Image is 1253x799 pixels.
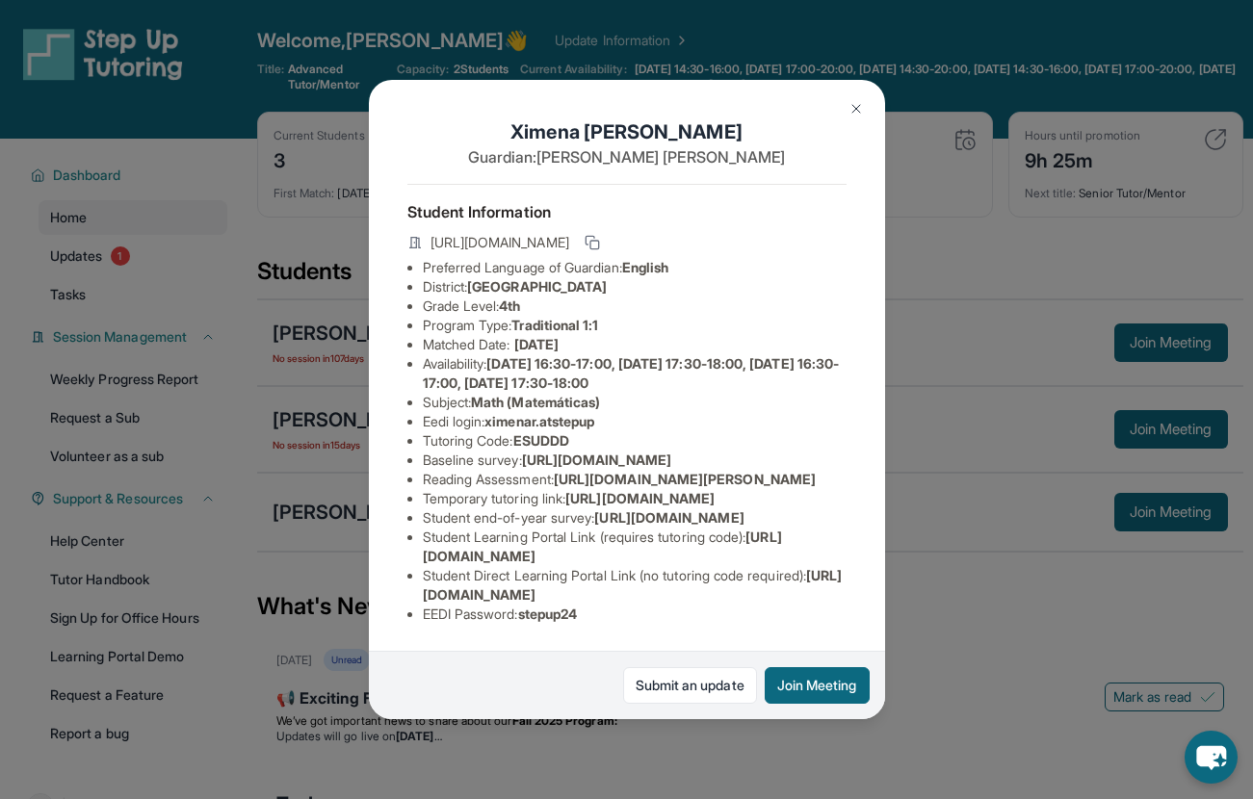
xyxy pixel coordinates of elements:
[407,145,847,168] p: Guardian: [PERSON_NAME] [PERSON_NAME]
[423,605,847,624] li: EEDI Password :
[1185,731,1238,784] button: chat-button
[471,394,600,410] span: Math (Matemáticas)
[423,451,847,470] li: Baseline survey :
[423,566,847,605] li: Student Direct Learning Portal Link (no tutoring code required) :
[518,606,578,622] span: stepup24
[554,471,816,487] span: [URL][DOMAIN_NAME][PERSON_NAME]
[407,118,847,145] h1: Ximena [PERSON_NAME]
[423,355,840,391] span: [DATE] 16:30-17:00, [DATE] 17:30-18:00, [DATE] 16:30-17:00, [DATE] 17:30-18:00
[467,278,607,295] span: [GEOGRAPHIC_DATA]
[513,432,569,449] span: ESUDDD
[423,316,847,335] li: Program Type:
[423,489,847,508] li: Temporary tutoring link :
[484,413,594,429] span: ximenar.atstepup
[423,335,847,354] li: Matched Date:
[522,451,671,468] span: [URL][DOMAIN_NAME]
[594,509,744,526] span: [URL][DOMAIN_NAME]
[423,354,847,393] li: Availability:
[423,470,847,489] li: Reading Assessment :
[423,508,847,528] li: Student end-of-year survey :
[423,277,847,296] li: District:
[514,336,559,352] span: [DATE]
[431,233,569,252] span: [URL][DOMAIN_NAME]
[423,528,847,566] li: Student Learning Portal Link (requires tutoring code) :
[565,490,715,506] span: [URL][DOMAIN_NAME]
[623,667,757,704] a: Submit an update
[423,393,847,412] li: Subject :
[765,667,870,704] button: Join Meeting
[423,258,847,277] li: Preferred Language of Guardian:
[423,412,847,431] li: Eedi login :
[407,200,847,223] h4: Student Information
[848,101,864,116] img: Close Icon
[511,317,598,333] span: Traditional 1:1
[581,231,604,254] button: Copy link
[499,297,520,314] span: 4th
[423,431,847,451] li: Tutoring Code :
[622,259,669,275] span: English
[423,296,847,316] li: Grade Level:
